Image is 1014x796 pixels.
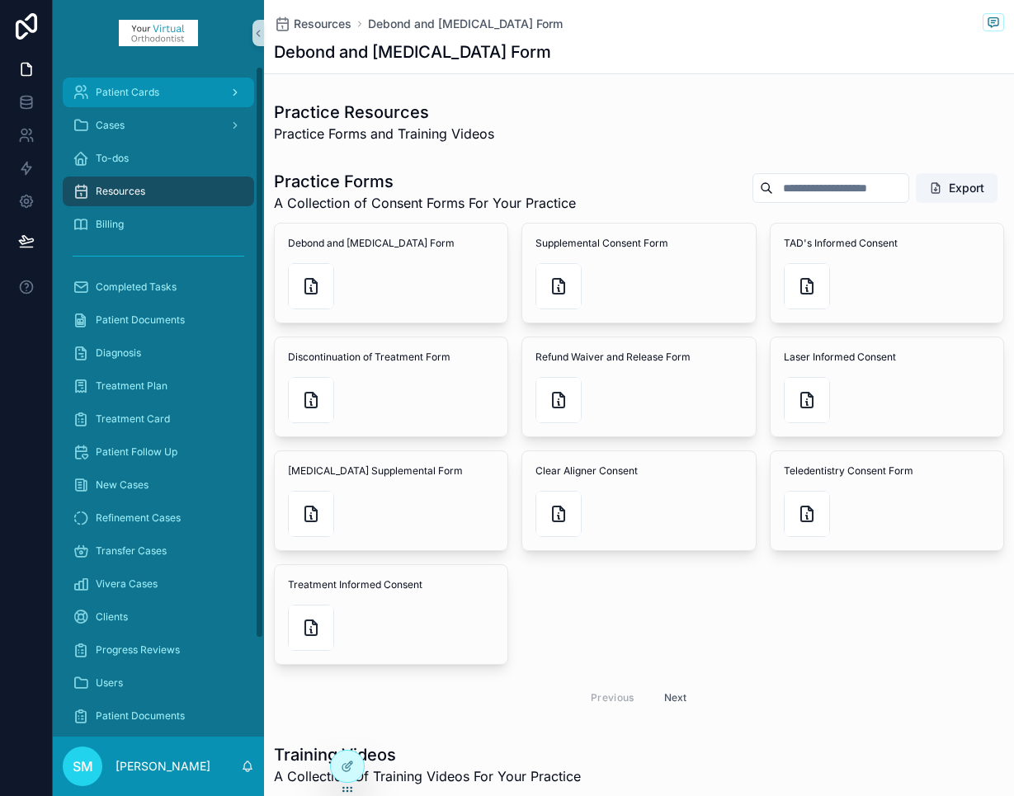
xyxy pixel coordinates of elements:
span: Transfer Cases [96,544,167,558]
span: Resources [96,185,145,198]
a: Treatment Card [63,404,254,434]
div: scrollable content [53,66,264,737]
span: Treatment Informed Consent [288,578,494,591]
a: Refinement Cases [63,503,254,533]
span: Supplemental Consent Form [535,237,742,250]
span: Refinement Cases [96,511,181,525]
span: Resources [294,16,351,32]
a: Teledentistry Consent Form [770,450,1004,551]
span: Laser Informed Consent [784,351,990,364]
a: Patient Documents [63,701,254,731]
span: Refund Waiver and Release Form [535,351,742,364]
span: Discontinuation of Treatment Form [288,351,494,364]
h1: Debond and [MEDICAL_DATA] Form [274,40,551,64]
a: Patient Cards [63,78,254,107]
span: Patient Cards [96,86,159,99]
a: Patient Documents [63,305,254,335]
span: Users [96,676,123,690]
span: To-dos [96,152,129,165]
a: New Cases [63,470,254,500]
a: Transfer Cases [63,536,254,566]
span: Treatment Plan [96,379,167,393]
span: TAD's Informed Consent [784,237,990,250]
span: Completed Tasks [96,280,177,294]
h1: Practice Resources [274,101,494,124]
span: Billing [96,218,124,231]
span: Debond and [MEDICAL_DATA] Form [288,237,494,250]
img: App logo [119,20,198,46]
a: Clear Aligner Consent [521,450,756,551]
a: Clients [63,602,254,632]
p: [PERSON_NAME] [116,758,210,775]
button: Export [916,173,997,203]
a: To-dos [63,144,254,173]
span: Vivera Cases [96,577,158,591]
span: A Collection of Consent Forms For Your Practice [274,193,576,213]
span: Practice Forms and Training Videos [274,124,494,144]
a: Progress Reviews [63,635,254,665]
span: A Collection Of Training Videos For Your Practice [274,766,581,786]
a: Billing [63,210,254,239]
span: New Cases [96,478,149,492]
a: Debond and [MEDICAL_DATA] Form [368,16,563,32]
span: Cases [96,119,125,132]
a: Laser Informed Consent [770,337,1004,437]
a: Diagnosis [63,338,254,368]
span: Progress Reviews [96,643,180,657]
a: Cases [63,111,254,140]
span: Diagnosis [96,346,141,360]
h1: Training Videos [274,743,581,766]
a: TAD's Informed Consent [770,223,1004,323]
a: Supplemental Consent Form [521,223,756,323]
span: Patient Follow Up [96,445,177,459]
span: Treatment Card [96,412,170,426]
a: Discontinuation of Treatment Form [274,337,508,437]
a: Patient Follow Up [63,437,254,467]
span: Clear Aligner Consent [535,464,742,478]
a: Refund Waiver and Release Form [521,337,756,437]
span: Patient Documents [96,313,185,327]
span: Teledentistry Consent Form [784,464,990,478]
a: Treatment Plan [63,371,254,401]
a: Treatment Informed Consent [274,564,508,665]
a: Users [63,668,254,698]
span: [MEDICAL_DATA] Supplemental Form [288,464,494,478]
h1: Practice Forms [274,170,576,193]
a: Completed Tasks [63,272,254,302]
button: Next [653,685,699,710]
a: [MEDICAL_DATA] Supplemental Form [274,450,508,551]
a: Resources [274,16,351,32]
span: SM [73,756,93,776]
a: Debond and [MEDICAL_DATA] Form [274,223,508,323]
a: Vivera Cases [63,569,254,599]
span: Patient Documents [96,709,185,723]
a: Resources [63,177,254,206]
span: Clients [96,610,128,624]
